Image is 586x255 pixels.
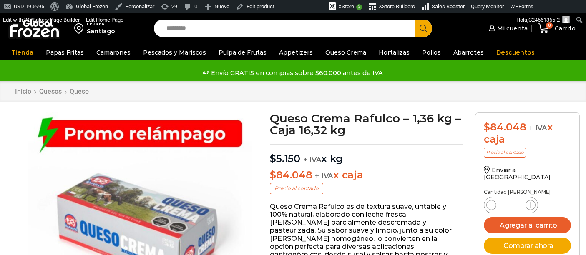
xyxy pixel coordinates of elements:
[487,20,528,37] a: Mi cuenta
[282,2,329,12] img: Visitas de 48 horas. Haz clic para ver más estadísticas del sitio.
[484,237,571,254] button: Comprar ahora
[270,169,312,181] bdi: 84.048
[356,4,362,10] span: 2
[553,24,576,32] span: Carrito
[87,27,115,35] div: Santiago
[379,3,415,10] span: XStore Builders
[528,17,560,23] span: C24561365-2
[484,189,571,195] p: Cantidad [PERSON_NAME]
[69,87,89,95] a: Queso
[42,45,88,60] a: Papas Fritas
[432,3,465,10] span: Sales Booster
[484,166,551,181] a: Enviar a [GEOGRAPHIC_DATA]
[484,121,490,133] span: $
[214,45,271,60] a: Pulpa de Frutas
[503,199,519,211] input: Product quantity
[338,3,354,10] span: XStore
[270,144,463,165] p: x kg
[270,169,463,181] p: x caja
[484,217,571,233] button: Agregar al carrito
[83,13,127,27] a: Edit Home Page
[270,169,276,181] span: $
[92,45,135,60] a: Camarones
[315,172,333,180] span: + IVA
[484,121,526,133] bdi: 84.048
[375,45,414,60] a: Hortalizas
[536,19,578,38] a: 8 Carrito
[74,21,87,35] img: address-field-icon.svg
[513,13,573,27] a: Hola,
[418,45,445,60] a: Pollos
[15,87,89,95] nav: Breadcrumb
[139,45,210,60] a: Pescados y Mariscos
[495,24,528,32] span: Mi cuenta
[270,152,276,165] span: $
[449,45,488,60] a: Abarrotes
[270,152,300,165] bdi: 5.150
[484,147,526,157] p: Precio al contado
[7,45,38,60] a: Tienda
[329,2,336,10] img: xstore
[303,155,322,164] span: + IVA
[321,45,370,60] a: Queso Crema
[529,124,547,132] span: + IVA
[39,87,62,95] a: Quesos
[270,112,463,136] h1: Queso Crema Rafulco – 1,36 kg – Caja 16,32 kg
[484,121,571,145] div: x caja
[492,45,539,60] a: Descuentos
[270,183,323,194] p: Precio al contado
[415,20,432,37] button: Search button
[275,45,317,60] a: Appetizers
[15,87,32,95] a: Inicio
